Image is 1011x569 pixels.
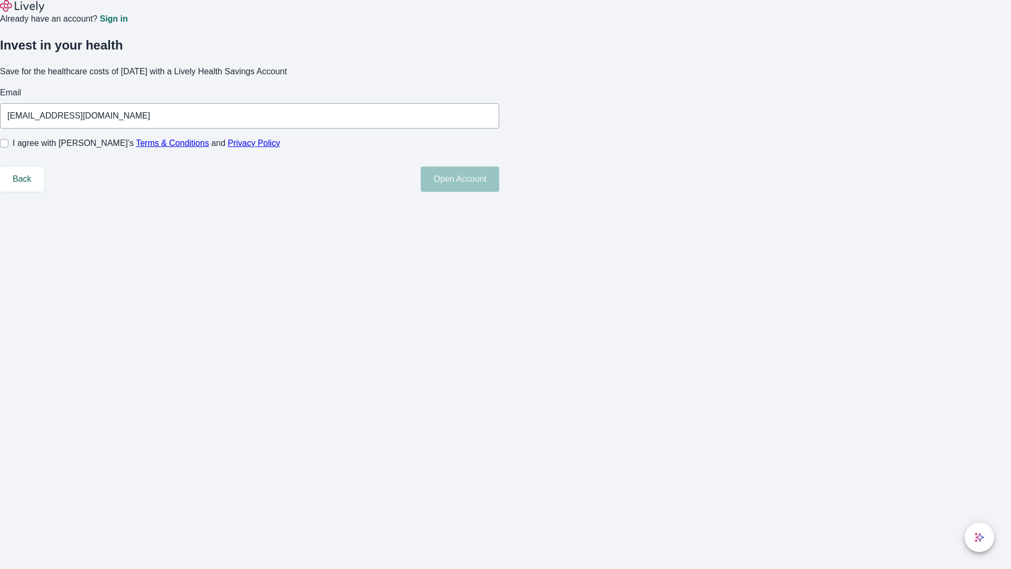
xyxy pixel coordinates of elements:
a: Privacy Policy [228,139,281,148]
button: chat [965,523,994,552]
span: I agree with [PERSON_NAME]’s and [13,137,280,150]
a: Sign in [100,15,127,23]
a: Terms & Conditions [136,139,209,148]
svg: Lively AI Assistant [974,532,985,543]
